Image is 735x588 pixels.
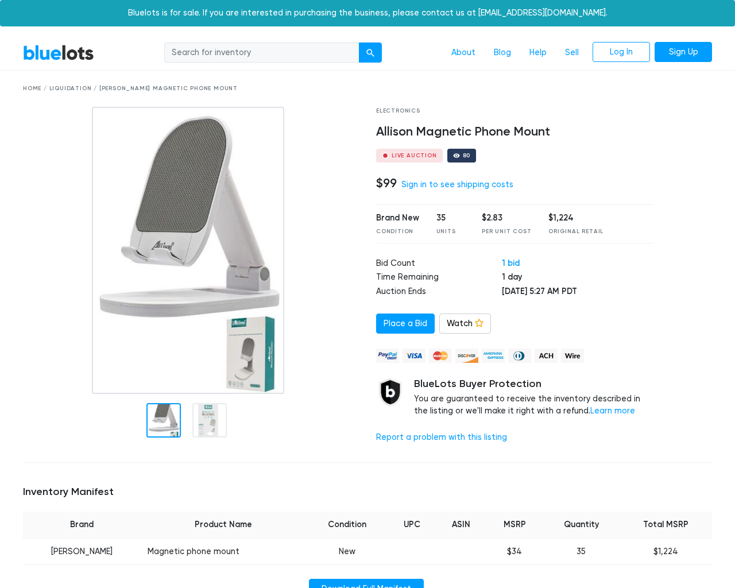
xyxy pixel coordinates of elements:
a: Report a problem with this listing [376,432,507,442]
div: Per Unit Cost [482,227,531,236]
div: $1,224 [548,212,604,225]
a: 1 bid [502,258,520,268]
img: diners_club-c48f30131b33b1bb0e5d0e2dbd43a8bea4cb12cb2961413e2f4250e06c020426.png [508,349,531,363]
th: Quantity [543,512,619,538]
td: New [306,538,388,565]
td: 35 [543,538,619,565]
a: Learn more [590,406,635,416]
a: Blog [485,42,520,64]
div: Electronics [376,107,653,115]
div: 80 [463,153,471,158]
td: [DATE] 5:27 AM PDT [502,285,653,300]
img: discover-82be18ecfda2d062aad2762c1ca80e2d36a4073d45c9e0ffae68cd515fbd3d32.png [455,349,478,363]
a: Sign in to see shipping costs [401,180,513,189]
td: $34 [486,538,543,565]
img: buyer_protection_shield-3b65640a83011c7d3ede35a8e5a80bfdfaa6a97447f0071c1475b91a4b0b3d01.png [376,378,405,407]
img: wire-908396882fe19aaaffefbd8e17b12f2f29708bd78693273c0e28e3a24408487f.png [561,349,584,363]
img: american_express-ae2a9f97a040b4b41f6397f7637041a5861d5f99d0716c09922aba4e24c8547d.png [482,349,505,363]
th: UPC [388,512,436,538]
div: $2.83 [482,212,531,225]
h4: $99 [376,176,397,191]
a: Watch [439,314,491,334]
td: 1 day [502,271,653,285]
img: visa-79caf175f036a155110d1892330093d4c38f53c55c9ec9e2c3a54a56571784bb.png [403,349,425,363]
div: 35 [436,212,465,225]
td: Auction Ends [376,285,502,300]
img: 81437034-3a6d-4bac-a161-0d2d1e23dc32-1756129420.jpg [92,107,284,394]
th: ASIN [436,512,486,538]
div: Original Retail [548,227,604,236]
a: Place a Bid [376,314,435,334]
th: Condition [306,512,388,538]
a: BlueLots [23,44,94,61]
th: Brand [23,512,141,538]
td: Bid Count [376,257,502,272]
h5: Inventory Manifest [23,486,712,498]
h5: BlueLots Buyer Protection [414,378,653,390]
div: Brand New [376,212,419,225]
th: Product Name [141,512,306,538]
td: Time Remaining [376,271,502,285]
div: Units [436,227,465,236]
div: Condition [376,227,419,236]
a: Log In [593,42,650,63]
a: Sign Up [655,42,712,63]
th: Total MSRP [620,512,712,538]
img: mastercard-42073d1d8d11d6635de4c079ffdb20a4f30a903dc55d1612383a1b395dd17f39.png [429,349,452,363]
td: [PERSON_NAME] [23,538,141,565]
input: Search for inventory [164,42,359,63]
img: paypal_credit-80455e56f6e1299e8d57f40c0dcee7b8cd4ae79b9eccbfc37e2480457ba36de9.png [376,349,399,363]
td: Magnetic phone mount [141,538,306,565]
div: Home / Liquidation / [PERSON_NAME] Magnetic Phone Mount [23,84,712,93]
th: MSRP [486,512,543,538]
div: You are guaranteed to receive the inventory described in the listing or we'll make it right with ... [414,378,653,417]
td: $1,224 [620,538,712,565]
a: About [442,42,485,64]
img: ach-b7992fed28a4f97f893c574229be66187b9afb3f1a8d16a4691d3d3140a8ab00.png [535,349,558,363]
div: Live Auction [392,153,437,158]
a: Help [520,42,556,64]
h4: Allison Magnetic Phone Mount [376,125,653,140]
a: Sell [556,42,588,64]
